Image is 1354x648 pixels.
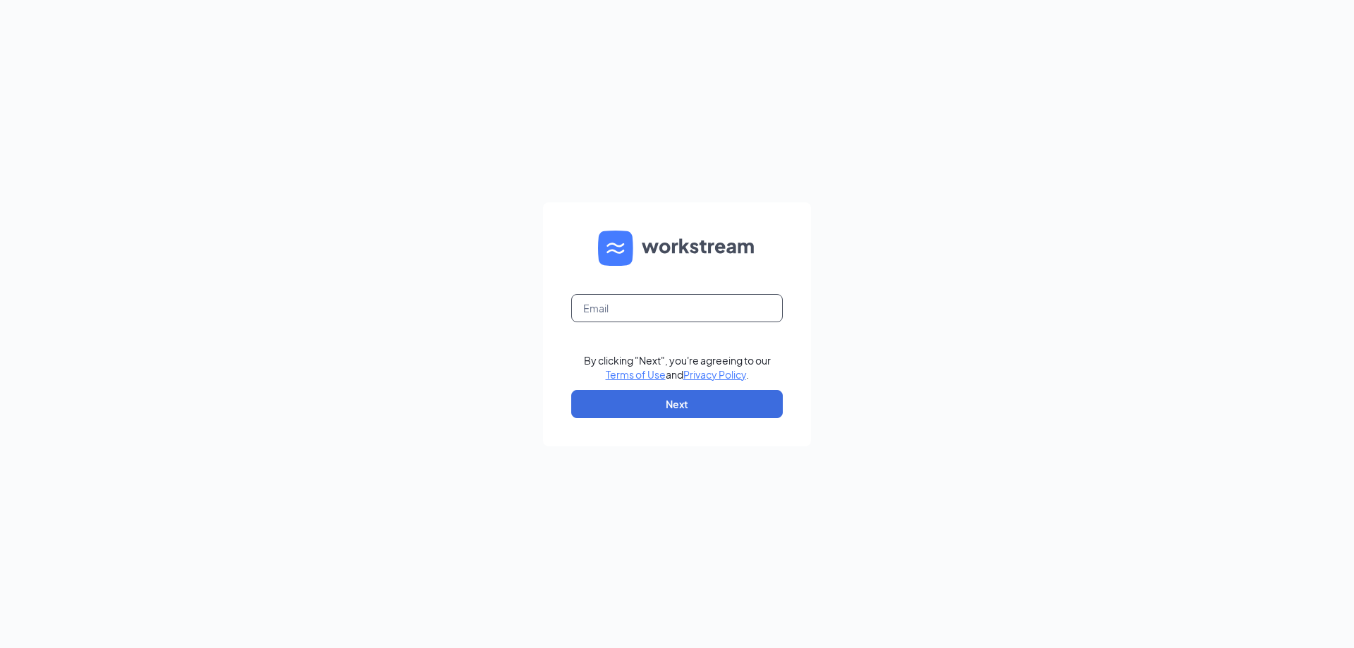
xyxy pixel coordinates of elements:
img: WS logo and Workstream text [598,231,756,266]
a: Terms of Use [606,368,666,381]
button: Next [571,390,783,418]
input: Email [571,294,783,322]
a: Privacy Policy [683,368,746,381]
div: By clicking "Next", you're agreeing to our and . [584,353,771,381]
